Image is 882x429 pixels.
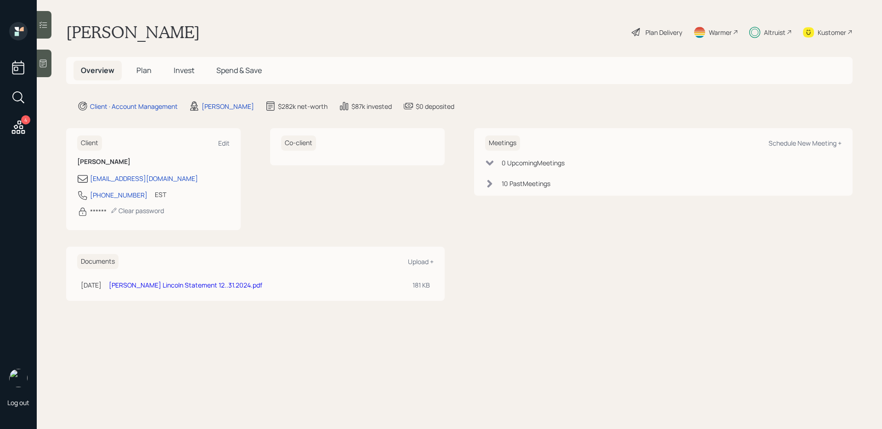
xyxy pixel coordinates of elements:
[502,179,550,188] div: 10 Past Meeting s
[278,102,328,111] div: $282k net-worth
[109,281,262,289] a: [PERSON_NAME] Lincoln Statement 12..31.2024.pdf
[218,139,230,147] div: Edit
[769,139,842,147] div: Schedule New Meeting +
[709,28,732,37] div: Warmer
[77,135,102,151] h6: Client
[81,280,102,290] div: [DATE]
[502,158,565,168] div: 0 Upcoming Meeting s
[66,22,200,42] h1: [PERSON_NAME]
[351,102,392,111] div: $87k invested
[485,135,520,151] h6: Meetings
[9,369,28,387] img: sami-boghos-headshot.png
[90,102,178,111] div: Client · Account Management
[216,65,262,75] span: Spend & Save
[202,102,254,111] div: [PERSON_NAME]
[408,257,434,266] div: Upload +
[90,174,198,183] div: [EMAIL_ADDRESS][DOMAIN_NAME]
[136,65,152,75] span: Plan
[413,280,430,290] div: 181 KB
[174,65,194,75] span: Invest
[77,254,119,269] h6: Documents
[155,190,166,199] div: EST
[81,65,114,75] span: Overview
[416,102,454,111] div: $0 deposited
[764,28,786,37] div: Altruist
[645,28,682,37] div: Plan Delivery
[7,398,29,407] div: Log out
[90,190,147,200] div: [PHONE_NUMBER]
[281,135,316,151] h6: Co-client
[818,28,846,37] div: Kustomer
[110,206,164,215] div: Clear password
[21,115,30,124] div: 4
[77,158,230,166] h6: [PERSON_NAME]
